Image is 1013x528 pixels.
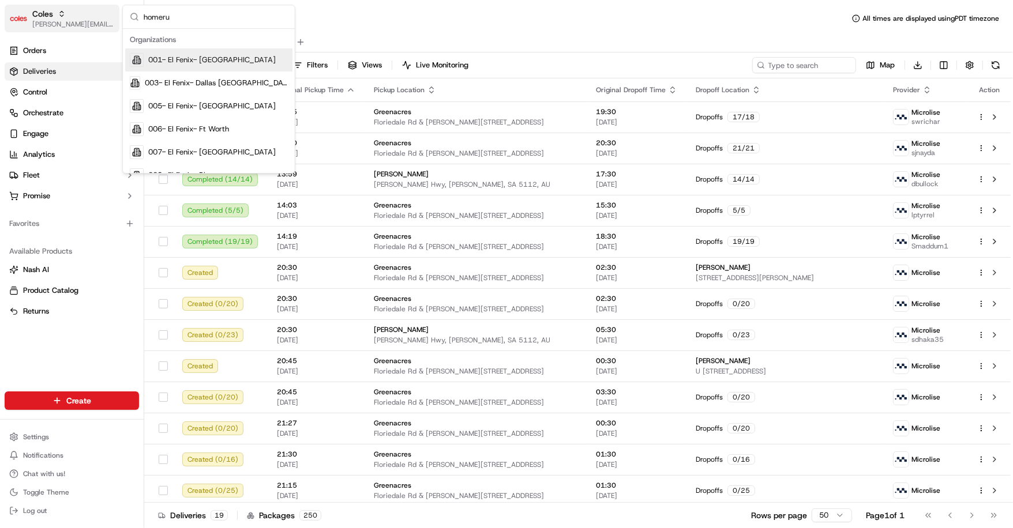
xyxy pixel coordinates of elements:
[911,108,940,117] span: Microlise
[596,242,677,251] span: [DATE]
[343,57,387,73] button: Views
[145,78,288,88] span: 003- El Fenix- Dallas [GEOGRAPHIC_DATA][PERSON_NAME]
[596,273,677,282] span: [DATE]
[727,236,760,247] div: 19 / 19
[374,491,577,500] span: Floriedale Rd & [PERSON_NAME][STREET_ADDRESS]
[596,304,677,314] span: [DATE]
[911,299,940,308] span: Microlise
[7,252,93,273] a: 📗Knowledge Base
[374,232,411,241] span: Greenacres
[866,510,905,521] div: Page 1 of 1
[102,178,126,187] span: [DATE]
[894,265,909,280] img: microlise_logo.jpeg
[277,138,355,148] span: 13:30
[362,60,382,70] span: Views
[148,101,276,111] span: 005- El Fenix- [GEOGRAPHIC_DATA]
[374,211,577,220] span: Floriedale Rd & [PERSON_NAME][STREET_ADDRESS]
[894,359,909,374] img: microlise_logo.jpeg
[374,460,577,469] span: Floriedale Rd & [PERSON_NAME][STREET_ADDRESS]
[23,108,63,118] span: Orchestrate
[911,361,940,371] span: Microlise
[374,85,425,95] span: Pickup Location
[596,118,677,127] span: [DATE]
[880,60,895,70] span: Map
[5,429,139,445] button: Settings
[911,455,940,464] span: Microlise
[596,211,677,220] span: [DATE]
[5,5,119,32] button: ColesColes[PERSON_NAME][EMAIL_ADDRESS][DOMAIN_NAME]
[696,85,749,95] span: Dropoff Location
[102,209,126,218] span: [DATE]
[277,304,355,314] span: [DATE]
[894,110,909,125] img: microlise_logo.jpeg
[299,510,321,521] div: 250
[596,232,677,241] span: 18:30
[988,57,1004,73] button: Refresh
[23,488,69,497] span: Toggle Theme
[81,285,140,294] a: Powered byPylon
[144,5,288,28] input: Search...
[277,294,355,303] span: 20:30
[23,451,63,460] span: Notifications
[277,335,355,345] span: [DATE]
[696,455,723,464] span: Dropoffs
[52,121,159,130] div: We're available if you need us!
[751,510,807,521] p: Rows per page
[696,263,751,272] span: [PERSON_NAME]
[894,296,909,311] img: microlise_logo.jpeg
[30,74,208,86] input: Got a question? Start typing here...
[374,387,411,397] span: Greenacres
[12,149,77,159] div: Past conversations
[5,166,139,184] button: Fleet
[179,147,210,161] button: See all
[596,398,677,407] span: [DATE]
[596,180,677,189] span: [DATE]
[23,149,55,160] span: Analytics
[911,242,948,251] span: Smaddum1
[5,391,139,410] button: Create
[911,232,940,242] span: Microlise
[5,466,139,482] button: Chat with us!
[596,429,677,438] span: [DATE]
[397,57,474,73] button: Live Monitoring
[596,491,677,500] span: [DATE]
[727,392,755,402] div: 0 / 20
[277,429,355,438] span: [DATE]
[23,66,56,77] span: Deliveries
[5,104,139,122] button: Orchestrate
[23,506,47,515] span: Log out
[277,149,355,158] span: [DATE]
[23,306,49,316] span: Returns
[148,170,217,180] span: 008- El Fenix- Plano
[5,214,139,233] div: Favorites
[911,139,940,148] span: Microlise
[374,481,411,490] span: Greenacres
[5,62,139,81] a: Deliveries
[9,285,134,296] a: Product Catalog
[374,263,411,272] span: Greenacres
[12,198,30,217] img: Ben Goodger
[894,141,909,156] img: microlise_logo.jpeg
[211,510,228,521] div: 19
[123,29,295,173] div: Suggestions
[374,335,577,345] span: [PERSON_NAME] Hwy, [PERSON_NAME], SA 5112, AU
[24,110,45,130] img: 9348399581014_9c7cce1b1fe23128a2eb_72.jpg
[148,147,276,157] span: 007- El Fenix- [GEOGRAPHIC_DATA]
[696,206,723,215] span: Dropoffs
[32,8,53,20] span: Coles
[277,211,355,220] span: [DATE]
[277,325,355,334] span: 20:30
[277,273,355,282] span: [DATE]
[23,210,32,219] img: 1736555255976-a54dd68f-1ca7-489b-9aae-adbdc363a1c4
[277,263,355,272] span: 20:30
[894,452,909,467] img: microlise_logo.jpeg
[12,167,30,186] img: Asif Zaman Khan
[115,285,140,294] span: Pylon
[374,107,411,116] span: Greenacres
[96,178,100,187] span: •
[596,450,677,459] span: 01:30
[374,398,577,407] span: Floriedale Rd & [PERSON_NAME][STREET_ADDRESS]
[5,447,139,463] button: Notifications
[727,112,760,122] div: 17 / 18
[277,460,355,469] span: [DATE]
